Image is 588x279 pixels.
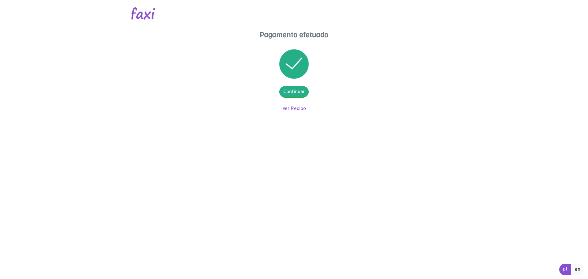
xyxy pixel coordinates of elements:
[282,106,306,112] a: Ver Recibo
[233,31,355,40] h4: Pagamento efetuado
[279,86,309,98] a: Continuar
[571,264,584,275] a: en
[559,264,571,275] a: pt
[279,49,309,79] img: success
